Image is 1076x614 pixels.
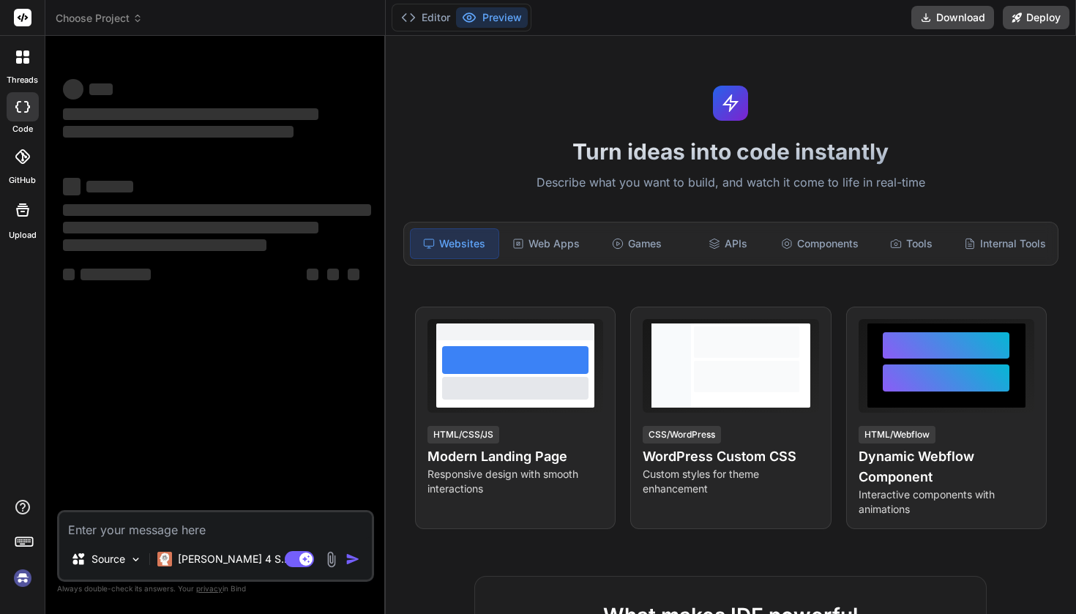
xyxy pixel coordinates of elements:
div: HTML/CSS/JS [427,426,499,443]
h4: Modern Landing Page [427,446,603,467]
span: ‌ [327,269,339,280]
span: Choose Project [56,11,143,26]
label: threads [7,74,38,86]
span: ‌ [307,269,318,280]
p: Always double-check its answers. Your in Bind [57,582,374,596]
img: icon [345,552,360,566]
span: ‌ [63,269,75,280]
div: Components [775,228,864,259]
div: Web Apps [502,228,590,259]
label: Upload [9,229,37,242]
div: Internal Tools [958,228,1052,259]
img: Claude 4 Sonnet [157,552,172,566]
span: ‌ [63,222,318,233]
span: ‌ [63,204,371,216]
span: privacy [196,584,223,593]
h4: Dynamic Webflow Component [859,446,1034,487]
h4: WordPress Custom CSS [643,446,818,467]
p: Interactive components with animations [859,487,1034,517]
span: ‌ [86,181,133,192]
div: APIs [684,228,771,259]
span: ‌ [89,83,113,95]
div: Tools [867,228,955,259]
h1: Turn ideas into code instantly [395,138,1067,165]
p: Responsive design with smooth interactions [427,467,603,496]
p: Custom styles for theme enhancement [643,467,818,496]
div: Websites [410,228,499,259]
button: Deploy [1003,6,1069,29]
p: Describe what you want to build, and watch it come to life in real-time [395,173,1067,192]
span: ‌ [63,239,266,251]
span: ‌ [348,269,359,280]
button: Preview [456,7,528,28]
label: code [12,123,33,135]
img: Pick Models [130,553,142,566]
span: ‌ [81,269,151,280]
span: ‌ [63,126,294,138]
label: GitHub [9,174,36,187]
div: HTML/Webflow [859,426,935,443]
button: Download [911,6,994,29]
p: Source [91,552,125,566]
span: ‌ [63,79,83,100]
div: Games [593,228,681,259]
span: ‌ [63,178,81,195]
p: [PERSON_NAME] 4 S.. [178,552,287,566]
button: Editor [395,7,456,28]
img: attachment [323,551,340,568]
img: signin [10,566,35,591]
span: ‌ [63,108,318,120]
div: CSS/WordPress [643,426,721,443]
